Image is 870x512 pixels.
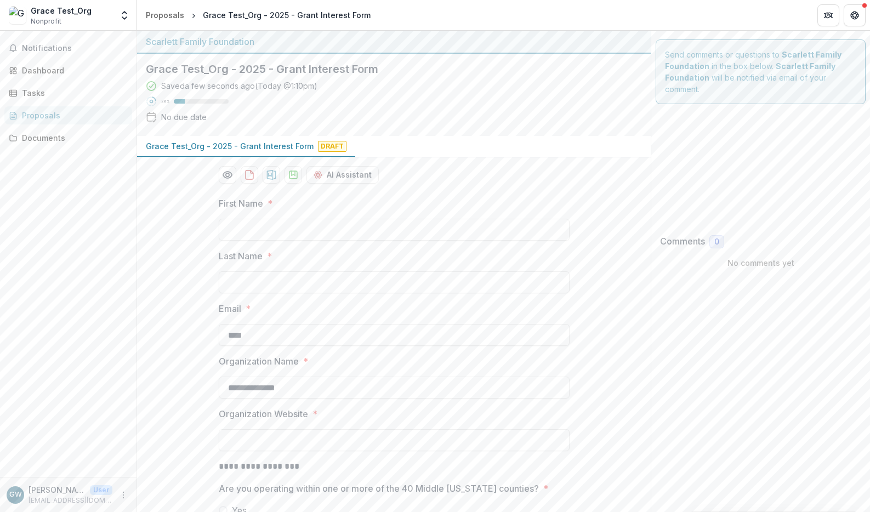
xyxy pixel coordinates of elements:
[22,65,123,76] div: Dashboard
[318,141,346,152] span: Draft
[4,106,132,124] a: Proposals
[241,166,258,184] button: download-proposal
[817,4,839,26] button: Partners
[656,39,866,104] div: Send comments or questions to in the box below. will be notified via email of your comment.
[141,7,189,23] a: Proposals
[146,35,642,48] div: Scarlett Family Foundation
[9,7,26,24] img: Grace Test_Org
[146,62,624,76] h2: Grace Test_Org - 2025 - Grant Interest Form
[161,98,169,105] p: 20 %
[219,355,299,368] p: Organization Name
[117,488,130,502] button: More
[9,491,22,498] div: Grace Willig
[4,61,132,79] a: Dashboard
[714,237,719,247] span: 0
[22,44,128,53] span: Notifications
[203,9,371,21] div: Grace Test_Org - 2025 - Grant Interest Form
[4,84,132,102] a: Tasks
[146,140,314,152] p: Grace Test_Org - 2025 - Grant Interest Form
[660,257,861,269] p: No comments yet
[161,111,207,123] div: No due date
[29,496,112,505] p: [EMAIL_ADDRESS][DOMAIN_NAME]
[22,110,123,121] div: Proposals
[4,39,132,57] button: Notifications
[146,9,184,21] div: Proposals
[117,4,132,26] button: Open entity switcher
[660,236,705,247] h2: Comments
[31,16,61,26] span: Nonprofit
[22,132,123,144] div: Documents
[219,197,263,210] p: First Name
[263,166,280,184] button: download-proposal
[285,166,302,184] button: download-proposal
[22,87,123,99] div: Tasks
[219,302,241,315] p: Email
[219,249,263,263] p: Last Name
[4,129,132,147] a: Documents
[844,4,866,26] button: Get Help
[141,7,375,23] nav: breadcrumb
[161,80,317,92] div: Saved a few seconds ago ( Today @ 1:10pm )
[219,407,308,420] p: Organization Website
[90,485,112,495] p: User
[219,166,236,184] button: Preview a376905c-b1ee-4cf2-9170-618a4c1518a2-0.pdf
[219,482,539,495] p: Are you operating within one or more of the 40 Middle [US_STATE] counties?
[31,5,92,16] div: Grace Test_Org
[306,166,379,184] button: AI Assistant
[29,484,86,496] p: [PERSON_NAME]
